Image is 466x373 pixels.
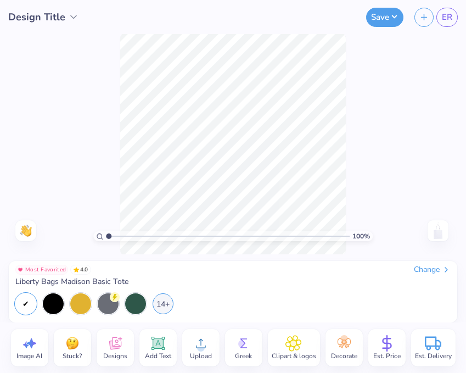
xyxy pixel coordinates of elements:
span: Liberty Bags Madison Basic Tote [15,277,128,287]
span: Add Text [145,352,171,360]
button: Save [366,8,403,27]
span: Upload [190,352,212,360]
img: Back [429,222,447,240]
img: Stuck? [64,335,81,352]
span: Designs [103,352,127,360]
div: Change [414,265,451,275]
span: Stuck? [63,352,82,360]
span: Est. Delivery [415,352,452,360]
span: Most Favorited [25,267,66,272]
span: Greek [235,352,252,360]
span: Decorate [331,352,357,360]
span: Design Title [8,10,65,25]
span: 4.0 [70,265,91,275]
span: ER [442,11,452,24]
button: Badge Button [15,265,68,275]
a: ER [436,8,458,27]
img: Most Favorited sort [18,267,23,272]
span: Clipart & logos [272,352,316,360]
div: 14+ [153,293,173,314]
span: Image AI [16,352,42,360]
span: Est. Price [373,352,401,360]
